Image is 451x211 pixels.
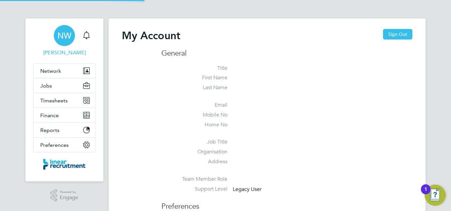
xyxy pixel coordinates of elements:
[383,29,412,40] button: Sign Out
[424,189,427,198] div: 1
[40,112,59,119] span: Finance
[34,138,95,152] button: Preferences
[161,148,227,155] label: Organisation
[161,158,227,165] label: Address
[43,159,86,170] img: linearrecruitment-logo-retina.png
[161,112,227,119] label: Mobile No
[161,84,227,91] label: Last Name
[33,49,95,57] span: Nicola Wilson
[161,121,227,128] label: Home No
[40,127,59,133] span: Reports
[34,123,95,137] button: Reports
[57,31,71,40] span: NW
[34,78,95,93] button: Jobs
[40,83,52,89] span: Jobs
[161,102,227,109] label: Email
[161,65,227,72] label: Title
[60,195,78,200] span: Engage
[40,142,69,148] span: Preferences
[161,74,227,81] label: First Name
[51,189,79,202] a: Powered byEngage
[161,139,227,145] label: Job Title
[33,25,95,57] a: NW[PERSON_NAME]
[34,93,95,108] button: Timesheets
[33,159,95,170] a: Go to home page
[425,185,446,206] button: Open Resource Center, 1 new notification
[161,176,227,183] label: Team Member Role
[40,97,68,104] span: Timesheets
[60,189,78,195] span: Powered by
[25,18,103,181] nav: Main navigation
[40,68,61,74] span: Network
[161,49,412,58] h3: General
[34,108,95,122] button: Finance
[233,186,261,193] span: Legacy User
[161,186,227,193] label: Support Level
[122,29,180,42] h2: My Account
[34,64,95,78] button: Network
